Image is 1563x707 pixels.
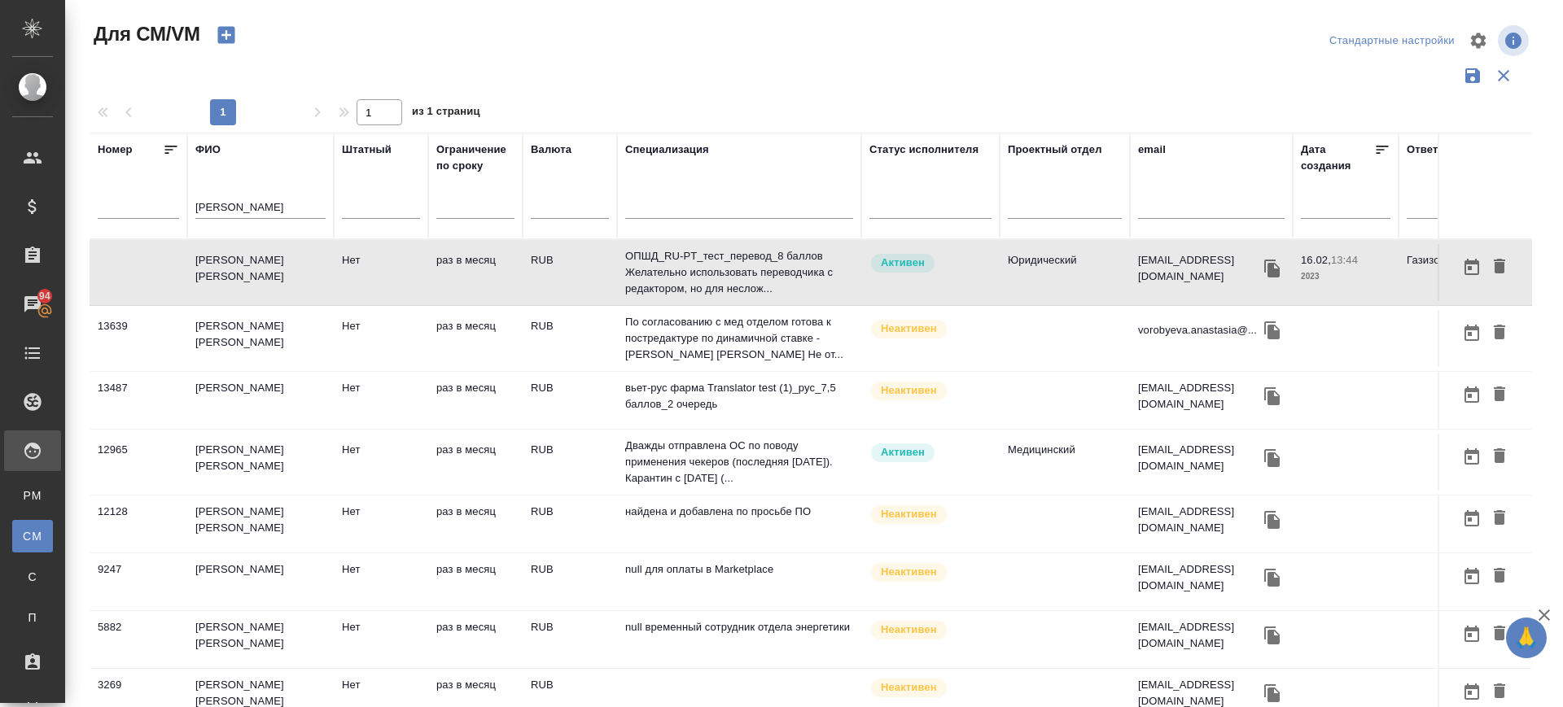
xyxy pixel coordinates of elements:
[436,142,514,174] div: Ограничение по сроку
[334,310,428,367] td: Нет
[207,21,246,49] button: Создать
[881,255,925,271] p: Активен
[1399,244,1493,301] td: Газизов Ринат
[869,677,992,699] div: Наши пути разошлись: исполнитель с нами не работает
[187,434,334,491] td: [PERSON_NAME] [PERSON_NAME]
[523,310,617,367] td: RUB
[1260,508,1285,532] button: Скопировать
[1486,561,1513,591] button: Удалить
[90,21,200,47] span: Для СМ/VM
[1260,446,1285,470] button: Скопировать
[20,487,45,504] span: PM
[1138,619,1260,652] p: [EMAIL_ADDRESS][DOMAIN_NAME]
[869,252,992,274] div: Рядовой исполнитель: назначай с учетом рейтинга
[12,601,53,634] a: П
[1331,254,1358,266] p: 13:44
[625,438,853,487] p: Дважды отправлена ОС по поводу применения чекеров (последняя [DATE]). Карантин с [DATE] (...
[869,504,992,526] div: Наши пути разошлись: исполнитель с нами не работает
[334,553,428,610] td: Нет
[342,142,392,158] div: Штатный
[1000,244,1130,301] td: Юридический
[1458,619,1486,649] button: Открыть календарь загрузки
[1301,142,1374,174] div: Дата создания
[90,310,187,367] td: 13639
[1458,252,1486,282] button: Открыть календарь загрузки
[1325,28,1459,54] div: split button
[1138,142,1166,158] div: email
[1138,504,1260,536] p: [EMAIL_ADDRESS][DOMAIN_NAME]
[625,314,853,363] p: По согласованию с мед отделом готова к постредактуре по динамичной ставке - [PERSON_NAME] [PERSON...
[1486,504,1513,534] button: Удалить
[1486,442,1513,472] button: Удалить
[1513,621,1540,655] span: 🙏
[1260,318,1285,343] button: Скопировать
[625,248,853,297] p: ОПШД_RU-PT_тест_перевод_8 баллов Желательно использовать переводчика с редактором, но для неслож...
[1301,268,1390,285] p: 2023
[523,372,617,429] td: RUB
[1458,504,1486,534] button: Открыть календарь загрузки
[90,434,187,491] td: 12965
[1260,384,1285,408] button: Скопировать
[428,611,523,668] td: раз в месяц
[334,372,428,429] td: Нет
[869,442,992,464] div: Рядовой исполнитель: назначай с учетом рейтинга
[1486,318,1513,348] button: Удалить
[1486,619,1513,649] button: Удалить
[625,619,853,635] p: null временный сотрудник отдела энергетики
[90,553,187,610] td: 9247
[869,318,992,340] div: Наши пути разошлись: исполнитель с нами не работает
[1138,252,1260,285] p: [EMAIL_ADDRESS][DOMAIN_NAME]
[881,444,925,460] p: Активен
[1486,380,1513,410] button: Удалить
[187,495,334,552] td: [PERSON_NAME] [PERSON_NAME]
[428,244,523,301] td: раз в месяц
[523,434,617,491] td: RUB
[523,244,617,301] td: RUB
[523,495,617,552] td: RUB
[1458,677,1486,707] button: Открыть календарь загрузки
[625,561,853,578] p: null для оплаты в Marketplace
[869,380,992,402] div: Наши пути разошлись: исполнитель с нами не работает
[1458,561,1486,591] button: Открыть календарь загрузки
[12,479,53,512] a: PM
[869,619,992,641] div: Наши пути разошлись: исполнитель с нами не работает
[1138,442,1260,474] p: [EMAIL_ADDRESS][DOMAIN_NAME]
[531,142,571,158] div: Валюта
[881,506,937,522] p: Неактивен
[4,284,61,325] a: 94
[1407,142,1491,158] div: Ответственный
[1260,256,1285,281] button: Скопировать
[1008,142,1102,158] div: Проектный отдел
[1458,442,1486,472] button: Открыть календарь загрузки
[625,142,709,158] div: Специализация
[428,495,523,552] td: раз в месяц
[1459,21,1498,60] span: Настроить таблицу
[187,310,334,367] td: [PERSON_NAME] [PERSON_NAME]
[334,434,428,491] td: Нет
[1138,322,1257,338] p: vorobyeva.anastasia@...
[1138,380,1260,412] p: [EMAIL_ADDRESS][DOMAIN_NAME]
[334,495,428,552] td: Нет
[881,321,937,337] p: Неактивен
[20,609,45,626] span: П
[1458,380,1486,410] button: Открыть календарь загрузки
[187,553,334,610] td: [PERSON_NAME]
[20,569,45,585] span: С
[20,528,45,544] span: CM
[881,679,937,696] p: Неактивен
[334,611,428,668] td: Нет
[187,372,334,429] td: [PERSON_NAME]
[523,553,617,610] td: RUB
[625,380,853,412] p: вьет-рус фарма Translator test (1)_рус_7,5 баллов_2 очередь
[881,564,937,580] p: Неактивен
[90,495,187,552] td: 12128
[1260,565,1285,590] button: Скопировать
[195,142,221,158] div: ФИО
[428,434,523,491] td: раз в месяц
[1486,252,1513,282] button: Удалить
[90,372,187,429] td: 13487
[428,372,523,429] td: раз в месяц
[881,622,937,638] p: Неактивен
[1488,60,1519,91] button: Сбросить фильтры
[428,553,523,610] td: раз в месяц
